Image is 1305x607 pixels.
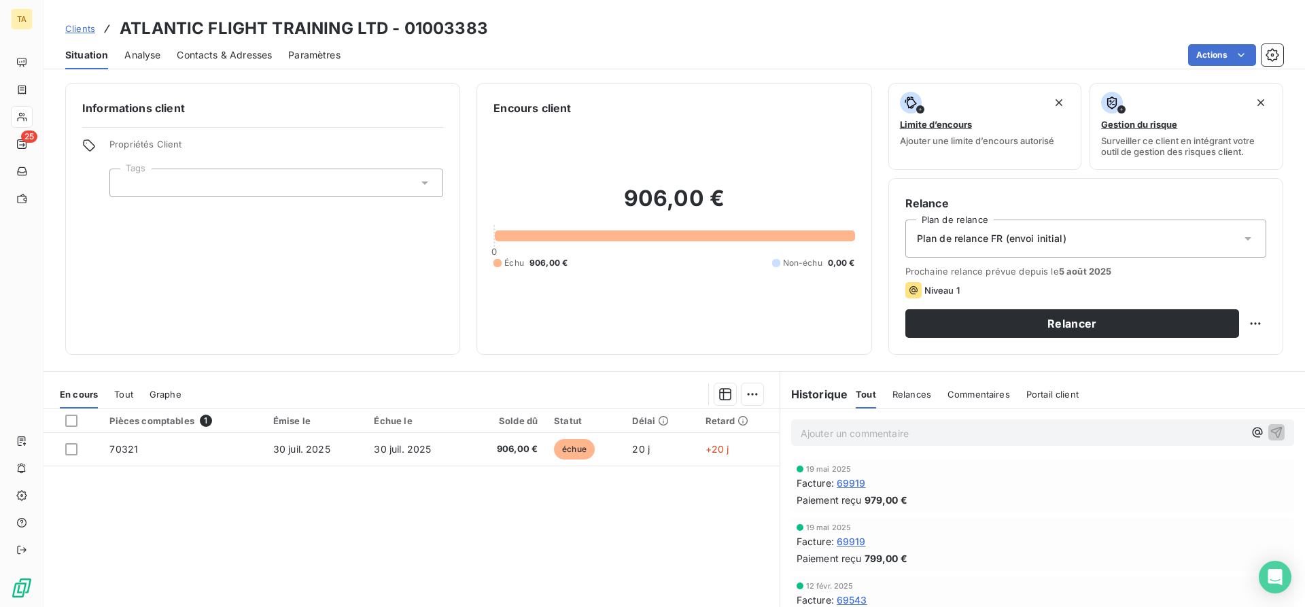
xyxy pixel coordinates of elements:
img: Logo LeanPay [11,577,33,599]
span: 70321 [109,443,138,455]
h6: Encours client [493,100,571,116]
span: 906,00 € [475,443,538,456]
span: Facture : [797,476,834,490]
span: 799,00 € [865,551,907,566]
span: Portail client [1026,389,1079,400]
span: 30 juil. 2025 [374,443,431,455]
span: Analyse [124,48,160,62]
div: Pièces comptables [109,415,256,427]
a: Clients [65,22,95,35]
div: Délai [632,415,689,426]
h6: Relance [905,195,1266,211]
span: Ajouter une limite d’encours autorisé [900,135,1054,146]
span: Propriétés Client [109,139,443,158]
span: Paiement reçu [797,551,862,566]
span: 979,00 € [865,493,907,507]
span: 19 mai 2025 [806,523,852,532]
span: +20 j [706,443,729,455]
span: 20 j [632,443,650,455]
div: Échue le [374,415,459,426]
span: 30 juil. 2025 [273,443,330,455]
span: Échu [504,257,524,269]
span: Tout [114,389,133,400]
span: Clients [65,23,95,34]
span: 25 [21,131,37,143]
h2: 906,00 € [493,185,854,226]
span: 19 mai 2025 [806,465,852,473]
span: Facture : [797,534,834,549]
span: En cours [60,389,98,400]
span: 69919 [837,534,866,549]
button: Relancer [905,309,1239,338]
span: Prochaine relance prévue depuis le [905,266,1266,277]
span: Relances [892,389,931,400]
span: Plan de relance FR (envoi initial) [917,232,1066,245]
span: Surveiller ce client en intégrant votre outil de gestion des risques client. [1101,135,1272,157]
span: Graphe [150,389,181,400]
span: Contacts & Adresses [177,48,272,62]
div: Émise le [273,415,358,426]
span: 5 août 2025 [1059,266,1112,277]
button: Limite d’encoursAjouter une limite d’encours autorisé [888,83,1082,170]
button: Actions [1188,44,1256,66]
span: Paramètres [288,48,341,62]
div: Statut [554,415,616,426]
span: 69919 [837,476,866,490]
span: 0,00 € [828,257,855,269]
span: Niveau 1 [924,285,960,296]
div: Solde dû [475,415,538,426]
button: Gestion du risqueSurveiller ce client en intégrant votre outil de gestion des risques client. [1090,83,1283,170]
span: Gestion du risque [1101,119,1177,130]
span: 12 févr. 2025 [806,582,854,590]
input: Ajouter une valeur [121,177,132,189]
span: 69543 [837,593,867,607]
span: Non-échu [783,257,822,269]
span: Limite d’encours [900,119,972,130]
span: Commentaires [947,389,1010,400]
span: 906,00 € [529,257,568,269]
span: 0 [491,246,497,257]
span: Tout [856,389,876,400]
a: 25 [11,133,32,155]
h3: ATLANTIC FLIGHT TRAINING LTD - 01003383 [120,16,488,41]
h6: Informations client [82,100,443,116]
div: Open Intercom Messenger [1259,561,1291,593]
div: Retard [706,415,771,426]
span: Paiement reçu [797,493,862,507]
span: échue [554,439,595,459]
div: TA [11,8,33,30]
h6: Historique [780,386,848,402]
span: Facture : [797,593,834,607]
span: Situation [65,48,108,62]
span: 1 [200,415,212,427]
